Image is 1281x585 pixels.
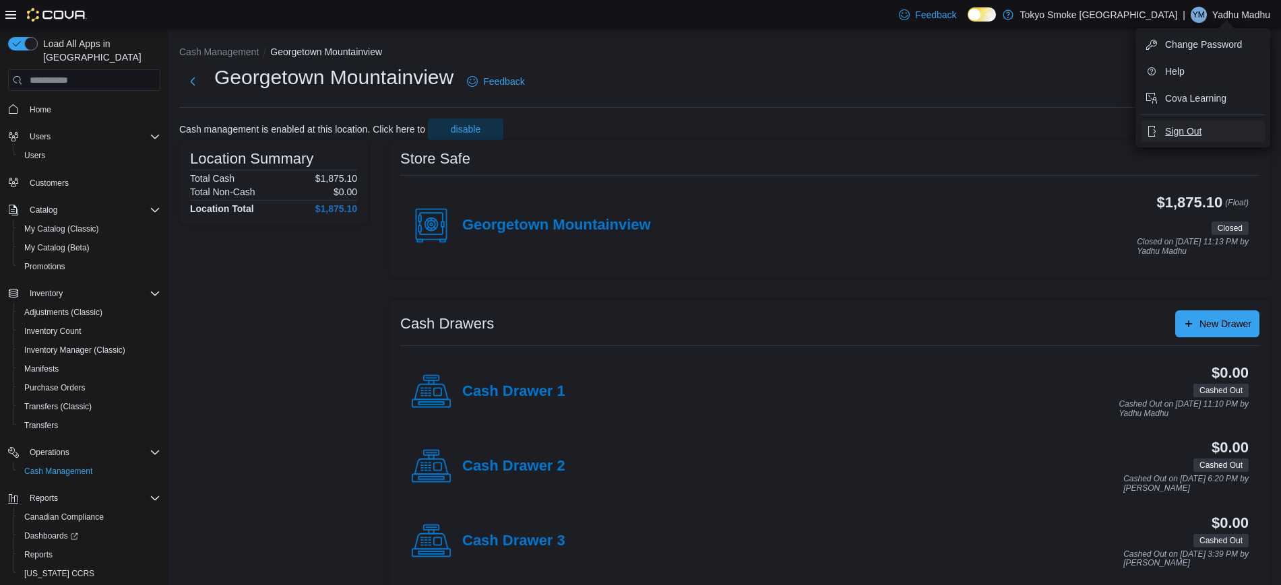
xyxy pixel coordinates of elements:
span: Cashed Out [1193,458,1249,472]
a: Dashboards [19,528,84,544]
span: Home [30,104,51,115]
span: Change Password [1165,38,1242,51]
button: My Catalog (Beta) [13,238,166,257]
button: Help [1141,61,1265,82]
span: Closed [1218,222,1243,234]
span: Reports [30,493,58,504]
span: Home [24,100,160,117]
h3: $1,875.10 [1157,195,1223,211]
span: Transfers (Classic) [19,399,160,415]
p: Cash management is enabled at this location. Click here to [179,124,425,135]
p: Yadhu Madhu [1212,7,1270,23]
span: Users [19,147,160,164]
span: Canadian Compliance [24,512,104,522]
a: Home [24,102,57,118]
p: Tokyo Smoke [GEOGRAPHIC_DATA] [1020,7,1178,23]
button: Reports [24,490,63,506]
span: Customers [30,178,69,188]
button: Inventory Count [13,322,166,341]
span: Catalog [30,205,57,215]
a: Reports [19,547,58,563]
span: [US_STATE] CCRS [24,568,94,579]
h4: Cash Drawer 1 [462,383,565,401]
h3: $0.00 [1212,440,1249,456]
span: Reports [19,547,160,563]
h3: $0.00 [1212,365,1249,381]
a: [US_STATE] CCRS [19,565,100,582]
button: Georgetown Mountainview [270,46,382,57]
a: Canadian Compliance [19,509,109,525]
a: My Catalog (Classic) [19,221,104,237]
h4: Location Total [190,203,254,214]
span: Load All Apps in [GEOGRAPHIC_DATA] [38,37,160,64]
span: Sign Out [1165,125,1201,138]
button: Cash Management [179,46,259,57]
span: Operations [30,447,69,458]
span: Inventory [30,288,63,299]
a: Purchase Orders [19,380,91,396]
button: Adjustments (Classic) [13,303,166,322]
span: Catalog [24,202,160,218]
span: Cashed Out [1193,384,1249,397]
h3: Store Safe [400,151,470,167]
span: Purchase Orders [19,380,160,396]
span: Inventory Count [19,323,160,339]
span: Help [1165,65,1185,78]
button: Cova Learning [1141,88,1265,109]
span: Manifests [24,364,59,374]
span: Cashed Out [1199,535,1243,547]
button: Purchase Orders [13,378,166,397]
h4: $1,875.10 [315,203,357,214]
span: Feedback [483,75,524,88]
a: Adjustments (Classic) [19,304,108,320]
button: Users [24,129,56,145]
div: Yadhu Madhu [1191,7,1207,23]
nav: An example of EuiBreadcrumbs [179,45,1270,61]
span: Dashboards [24,530,78,541]
span: Promotions [24,261,65,272]
span: Reports [24,490,160,506]
span: Cashed Out [1193,534,1249,547]
span: My Catalog (Classic) [19,221,160,237]
p: Closed on [DATE] 11:13 PM by Yadhu Madhu [1137,238,1249,256]
button: Inventory Manager (Classic) [13,341,166,359]
button: [US_STATE] CCRS [13,564,166,583]
span: Inventory Count [24,326,82,337]
button: disable [428,118,503,140]
button: Users [3,127,166,146]
button: Promotions [13,257,166,276]
p: Cashed Out on [DATE] 3:39 PM by [PERSON_NAME] [1123,550,1249,568]
a: Cash Management [19,463,98,479]
a: Inventory Manager (Classic) [19,342,131,358]
span: Customers [24,174,160,191]
span: Transfers [19,417,160,434]
a: Customers [24,175,74,191]
span: Cashed Out [1199,384,1243,397]
button: Manifests [13,359,166,378]
span: New Drawer [1199,317,1251,331]
h4: Cash Drawer 2 [462,458,565,475]
a: Feedback [894,1,962,28]
p: Cashed Out on [DATE] 6:20 PM by [PERSON_NAME] [1123,475,1249,493]
button: Operations [24,444,75,460]
p: (Float) [1225,195,1249,219]
span: Dashboards [19,528,160,544]
input: Dark Mode [968,7,996,22]
button: Transfers [13,416,166,435]
span: Promotions [19,259,160,275]
span: Cash Management [24,466,92,477]
button: Reports [13,545,166,564]
a: Promotions [19,259,71,275]
span: Cashed Out [1199,459,1243,471]
button: Catalog [3,201,166,219]
h4: Georgetown Mountainview [462,217,651,234]
a: Transfers (Classic) [19,399,97,415]
p: Cashed Out on [DATE] 11:10 PM by Yadhu Madhu [1119,400,1249,418]
h3: Cash Drawers [400,316,494,332]
span: Transfers (Classic) [24,401,92,412]
span: Reports [24,549,53,560]
button: Sign Out [1141,121,1265,142]
button: Transfers (Classic) [13,397,166,416]
button: Cash Management [13,462,166,481]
